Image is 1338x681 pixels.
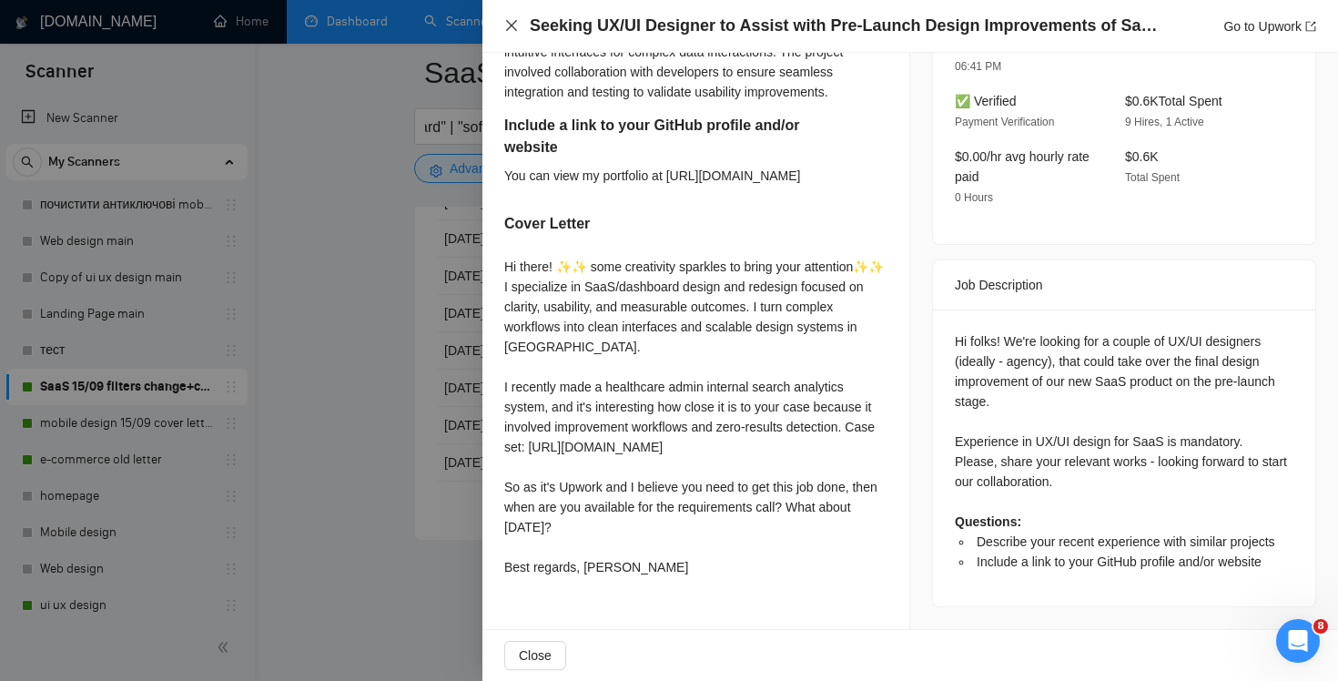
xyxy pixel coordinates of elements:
[955,116,1054,128] span: Payment Verification
[955,514,1021,529] strong: Questions:
[1305,21,1316,32] span: export
[1223,19,1316,34] a: Go to Upworkexport
[977,534,1275,549] span: Describe your recent experience with similar projects
[504,18,519,34] button: Close
[1125,94,1222,108] span: $0.6K Total Spent
[504,18,519,33] span: close
[1313,619,1328,634] span: 8
[955,260,1293,310] div: Job Description
[1276,619,1320,663] iframe: Intercom live chat
[504,641,566,670] button: Close
[955,191,993,204] span: 0 Hours
[504,115,804,158] h5: Include a link to your GitHub profile and/or website
[1125,116,1204,128] span: 9 Hires, 1 Active
[977,554,1262,569] span: Include a link to your GitHub profile and/or website
[1125,171,1180,184] span: Total Spent
[504,257,887,577] div: Hi there! ✨✨ some creativity sparkles to bring your attention✨✨ I specialize in SaaS/dashboard de...
[955,149,1090,184] span: $0.00/hr avg hourly rate paid
[504,166,857,186] div: You can view my portfolio at [URL][DOMAIN_NAME]
[955,331,1293,572] div: Hi folks! We're looking for a couple of UX/UI designers (ideally - agency), that could take over ...
[1125,149,1159,164] span: $0.6K
[955,94,1017,108] span: ✅ Verified
[530,15,1158,37] h4: Seeking UX/UI Designer to Assist with Pre-Launch Design Improvements of SaaS MVP Product
[519,645,552,666] span: Close
[504,213,590,235] h5: Cover Letter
